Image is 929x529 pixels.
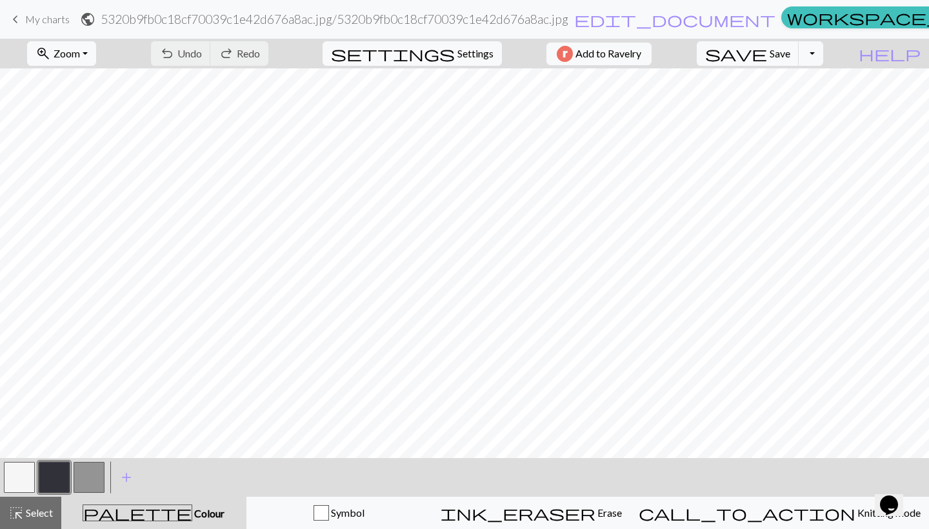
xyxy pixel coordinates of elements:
span: Zoom [54,47,80,59]
span: Symbol [329,506,365,519]
span: help [859,45,921,63]
span: Erase [595,506,622,519]
span: Select [24,506,53,519]
span: settings [331,45,455,63]
img: Ravelry [557,46,573,62]
span: Save [770,47,790,59]
button: Knitting mode [630,497,929,529]
span: save [705,45,767,63]
button: Add to Ravelry [546,43,652,65]
i: Settings [331,46,455,61]
iframe: chat widget [875,477,916,516]
a: My charts [8,8,70,30]
span: keyboard_arrow_left [8,10,23,28]
button: Colour [61,497,246,529]
button: SettingsSettings [323,41,502,66]
span: call_to_action [639,504,855,522]
span: Colour [192,507,225,519]
span: edit_document [574,10,775,28]
button: Zoom [27,41,96,66]
span: palette [83,504,192,522]
span: Settings [457,46,494,61]
span: ink_eraser [441,504,595,522]
span: highlight_alt [8,504,24,522]
button: Erase [432,497,630,529]
span: Add to Ravelry [575,46,641,62]
button: Save [697,41,799,66]
button: Symbol [246,497,432,529]
span: My charts [25,13,70,25]
span: zoom_in [35,45,51,63]
h2: 5320b9fb0c18cf70039c1e42d676a8ac.jpg / 5320b9fb0c18cf70039c1e42d676a8ac.jpg [101,12,568,26]
span: public [80,10,95,28]
span: Knitting mode [855,506,921,519]
span: add [119,468,134,486]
